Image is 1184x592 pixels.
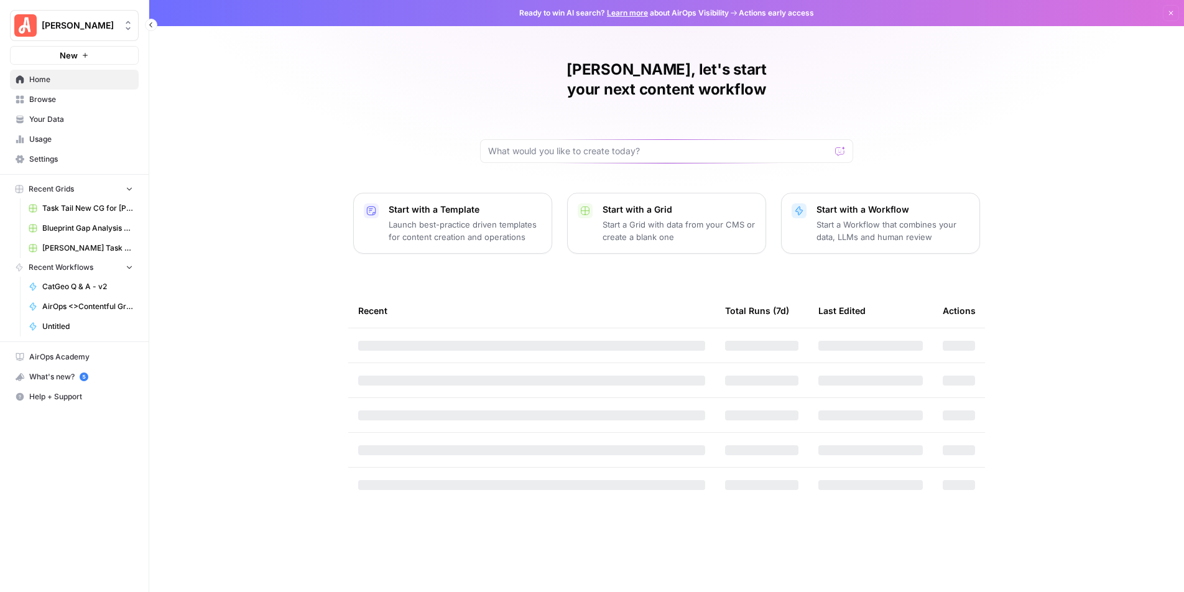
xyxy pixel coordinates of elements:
button: New [10,46,139,65]
span: Home [29,74,133,85]
span: Ready to win AI search? about AirOps Visibility [519,7,729,19]
a: Task Tail New CG for [PERSON_NAME] Grid [23,198,139,218]
button: What's new? 5 [10,367,139,387]
button: Workspace: Angi [10,10,139,41]
a: Untitled [23,317,139,336]
a: AirOps <>Contentful Grouped Answers per Question CSV [23,297,139,317]
a: CatGeo Q & A - v2 [23,277,139,297]
div: Last Edited [818,294,866,328]
span: Your Data [29,114,133,125]
p: Launch best-practice driven templates for content creation and operations [389,218,542,243]
p: Start with a Template [389,203,542,216]
p: Start with a Workflow [816,203,969,216]
a: Home [10,70,139,90]
a: Usage [10,129,139,149]
p: Start with a Grid [603,203,756,216]
a: AirOps Academy [10,347,139,367]
a: Your Data [10,109,139,129]
span: AirOps Academy [29,351,133,363]
button: Start with a TemplateLaunch best-practice driven templates for content creation and operations [353,193,552,254]
img: Angi Logo [14,14,37,37]
span: Settings [29,154,133,165]
span: Untitled [42,321,133,332]
span: CatGeo Q & A - v2 [42,281,133,292]
div: Total Runs (7d) [725,294,789,328]
div: What's new? [11,368,138,386]
a: Learn more [607,8,648,17]
a: [PERSON_NAME] Task Tail New/ Update CG w/ Internal Links [23,238,139,258]
p: Start a Workflow that combines your data, LLMs and human review [816,218,969,243]
p: Start a Grid with data from your CMS or create a blank one [603,218,756,243]
span: Task Tail New CG for [PERSON_NAME] Grid [42,203,133,214]
button: Recent Grids [10,180,139,198]
button: Start with a WorkflowStart a Workflow that combines your data, LLMs and human review [781,193,980,254]
h1: [PERSON_NAME], let's start your next content workflow [480,60,853,99]
text: 5 [82,374,85,380]
a: Blueprint Gap Analysis Grid [23,218,139,238]
span: Blueprint Gap Analysis Grid [42,223,133,234]
span: Usage [29,134,133,145]
span: [PERSON_NAME] [42,19,117,32]
span: AirOps <>Contentful Grouped Answers per Question CSV [42,301,133,312]
span: Recent Grids [29,183,74,195]
button: Help + Support [10,387,139,407]
a: Settings [10,149,139,169]
div: Recent [358,294,705,328]
span: [PERSON_NAME] Task Tail New/ Update CG w/ Internal Links [42,243,133,254]
button: Recent Workflows [10,258,139,277]
span: Browse [29,94,133,105]
a: Browse [10,90,139,109]
span: Recent Workflows [29,262,93,273]
span: Actions early access [739,7,814,19]
span: Help + Support [29,391,133,402]
button: Start with a GridStart a Grid with data from your CMS or create a blank one [567,193,766,254]
input: What would you like to create today? [488,145,830,157]
div: Actions [943,294,976,328]
span: New [60,49,78,62]
a: 5 [80,372,88,381]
